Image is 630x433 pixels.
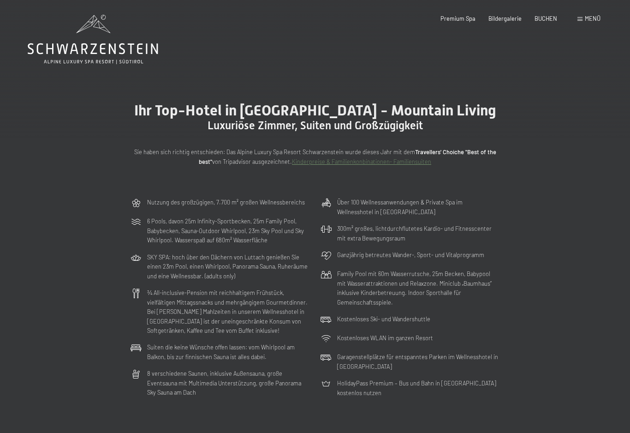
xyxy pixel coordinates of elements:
[147,343,309,361] p: Suiten die keine Wünsche offen lassen: vom Whirlpool am Balkon, bis zur finnischen Sauna ist alle...
[585,15,600,22] span: Menü
[147,253,309,281] p: SKY SPA: hoch über den Dächern von Luttach genießen Sie einen 23m Pool, einen Whirlpool, Panorama...
[147,288,309,335] p: ¾ All-inclusive-Pension mit reichhaltigem Frühstück, vielfältigen Mittagssnacks und mehrgängigem ...
[337,250,484,259] p: Ganzjährig betreutes Wander-, Sport- und Vitalprogramm
[488,15,522,22] a: Bildergalerie
[134,102,496,119] span: Ihr Top-Hotel in [GEOGRAPHIC_DATA] - Mountain Living
[337,224,499,243] p: 300m² großes, lichtdurchflutetes Kardio- und Fitnesscenter mit extra Bewegungsraum
[337,314,430,324] p: Kostenloses Ski- und Wandershuttle
[131,147,499,166] p: Sie haben sich richtig entschieden: Das Alpine Luxury Spa Resort Schwarzenstein wurde dieses Jahr...
[337,352,499,371] p: Garagenstellplätze für entspanntes Parken im Wellnesshotel in [GEOGRAPHIC_DATA]
[440,15,475,22] a: Premium Spa
[535,15,557,22] a: BUCHEN
[337,379,499,397] p: HolidayPass Premium – Bus und Bahn in [GEOGRAPHIC_DATA] kostenlos nutzen
[147,369,309,397] p: 8 verschiedene Saunen, inklusive Außensauna, große Eventsauna mit Multimedia Unterstützung, große...
[199,148,496,165] strong: Travellers' Choiche "Best of the best"
[147,198,305,207] p: Nutzung des großzügigen, 7.700 m² großen Wellnessbereichs
[208,119,423,132] span: Luxuriöse Zimmer, Suiten und Großzügigkeit
[147,216,309,245] p: 6 Pools, davon 25m Infinity-Sportbecken, 25m Family Pool, Babybecken, Sauna-Outdoor Whirlpool, 23...
[337,333,433,343] p: Kostenloses WLAN im ganzen Resort
[337,269,499,307] p: Family Pool mit 60m Wasserrutsche, 25m Becken, Babypool mit Wasserattraktionen und Relaxzone. Min...
[292,158,431,165] a: Kinderpreise & Familienkonbinationen- Familiensuiten
[337,198,499,216] p: Über 100 Wellnessanwendungen & Private Spa im Wellnesshotel in [GEOGRAPHIC_DATA]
